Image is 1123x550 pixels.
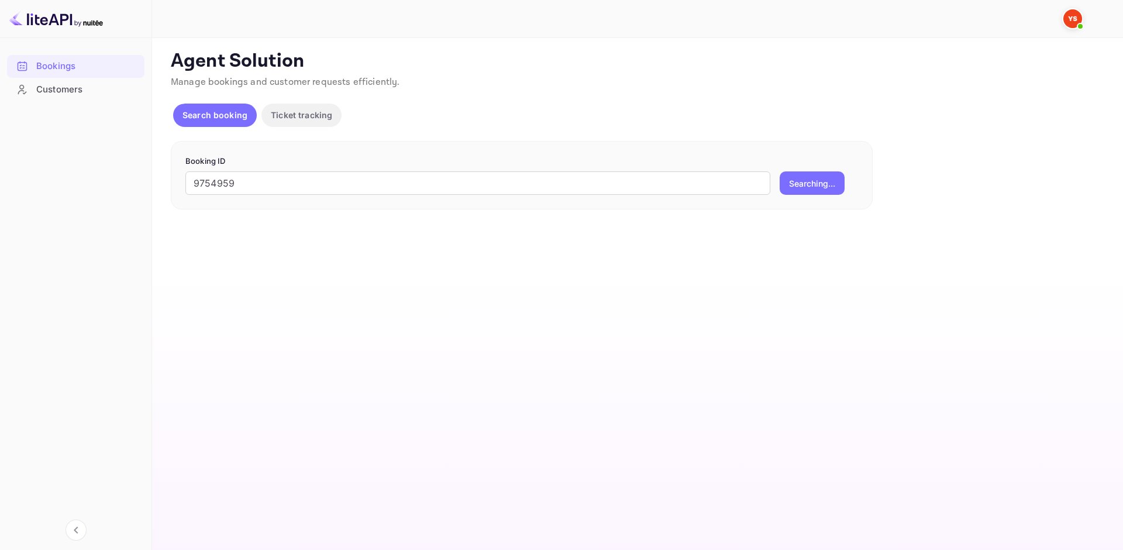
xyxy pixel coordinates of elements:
a: Bookings [7,55,144,77]
p: Search booking [182,109,247,121]
img: LiteAPI logo [9,9,103,28]
div: Customers [36,83,139,97]
span: Manage bookings and customer requests efficiently. [171,76,400,88]
input: Enter Booking ID (e.g., 63782194) [185,171,770,195]
button: Searching... [780,171,845,195]
div: Bookings [7,55,144,78]
a: Customers [7,78,144,100]
p: Booking ID [185,156,858,167]
div: Bookings [36,60,139,73]
img: Yandex Support [1063,9,1082,28]
p: Agent Solution [171,50,1102,73]
p: Ticket tracking [271,109,332,121]
button: Collapse navigation [66,520,87,541]
div: Customers [7,78,144,101]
